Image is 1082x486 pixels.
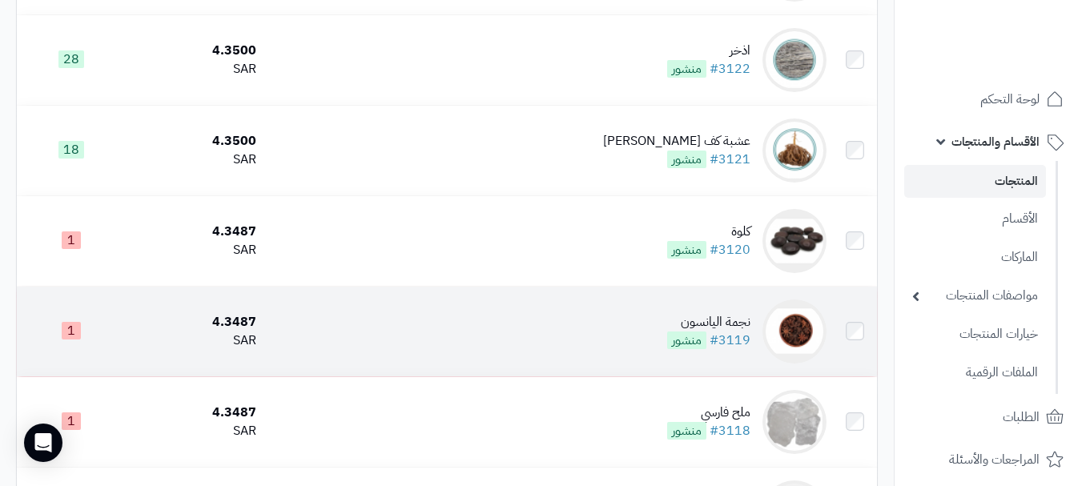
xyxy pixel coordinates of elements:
[131,422,255,440] div: SAR
[131,331,255,350] div: SAR
[131,404,255,422] div: 4.3487
[667,241,706,259] span: منشور
[904,317,1046,351] a: خيارات المنتجات
[951,131,1040,153] span: الأقسام والمنتجات
[710,240,750,259] a: #3120
[904,398,1072,436] a: الطلبات
[58,141,84,159] span: 18
[131,60,255,78] div: SAR
[603,132,750,151] div: عشبة كف [PERSON_NAME]
[131,241,255,259] div: SAR
[62,231,81,249] span: 1
[131,132,255,151] div: 4.3500
[710,150,750,169] a: #3121
[904,355,1046,390] a: الملفات الرقمية
[762,28,827,92] img: اذخر
[949,448,1040,471] span: المراجعات والأسئلة
[904,240,1046,275] a: الماركات
[667,60,706,78] span: منشور
[904,279,1046,313] a: مواصفات المنتجات
[58,50,84,68] span: 28
[667,331,706,349] span: منشور
[762,209,827,273] img: كلوة
[1003,406,1040,428] span: الطلبات
[762,299,827,363] img: نجمة اليانسون
[131,151,255,169] div: SAR
[62,322,81,339] span: 1
[904,80,1072,118] a: لوحة التحكم
[667,151,706,168] span: منشور
[980,88,1040,110] span: لوحة التحكم
[667,404,750,422] div: ملح فارسي
[762,118,827,183] img: عشبة كف مريم
[973,32,1067,66] img: logo-2.png
[24,424,62,462] div: Open Intercom Messenger
[667,422,706,440] span: منشور
[710,331,750,350] a: #3119
[762,390,827,454] img: ملح فارسي
[710,59,750,78] a: #3122
[667,223,750,241] div: كلوة
[904,440,1072,479] a: المراجعات والأسئلة
[667,313,750,331] div: نجمة اليانسون
[904,202,1046,236] a: الأقسام
[62,412,81,430] span: 1
[131,42,255,60] div: 4.3500
[904,165,1046,198] a: المنتجات
[667,42,750,60] div: اذخر
[131,313,255,331] div: 4.3487
[710,421,750,440] a: #3118
[131,223,255,241] div: 4.3487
